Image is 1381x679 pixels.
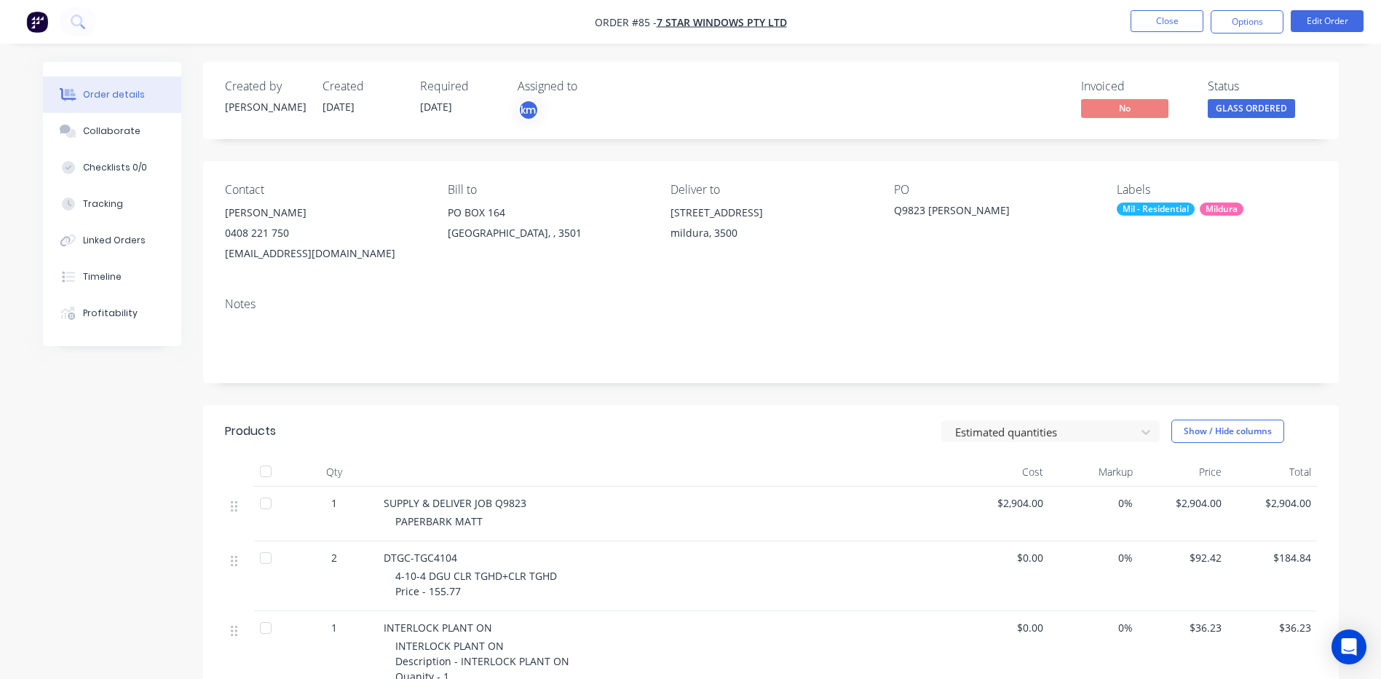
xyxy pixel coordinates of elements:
button: Profitability [43,295,181,331]
span: 2 [331,550,337,565]
span: [DATE] [323,100,355,114]
span: Order #85 - [595,15,657,29]
div: Markup [1049,458,1139,487]
div: Notes [225,297,1317,311]
button: Checklists 0/0 [43,149,181,186]
span: $2,904.00 [1233,495,1311,511]
span: $2,904.00 [966,495,1044,511]
button: Timeline [43,259,181,295]
div: Order details [83,88,145,101]
div: Required [420,79,500,93]
div: Cost [960,458,1050,487]
span: $0.00 [966,620,1044,635]
div: Q9823 [PERSON_NAME] [894,203,1076,223]
div: Qty [290,458,378,487]
div: Created by [225,79,305,93]
div: [PERSON_NAME] [225,203,424,223]
span: 0% [1055,620,1133,635]
span: INTERLOCK PLANT ON [384,621,492,635]
button: Options [1211,10,1283,34]
div: [EMAIL_ADDRESS][DOMAIN_NAME] [225,243,424,264]
div: Created [323,79,403,93]
div: Invoiced [1081,79,1190,93]
span: $36.23 [1144,620,1222,635]
div: Price [1139,458,1228,487]
img: Factory [26,11,48,33]
div: Collaborate [83,125,141,138]
div: Checklists 0/0 [83,161,147,174]
button: GLASS ORDERED [1208,99,1295,121]
div: PO BOX 164[GEOGRAPHIC_DATA], , 3501 [448,203,647,249]
span: 0% [1055,495,1133,511]
button: Tracking [43,186,181,222]
button: Close [1131,10,1203,32]
span: $184.84 [1233,550,1311,565]
div: Assigned to [518,79,663,93]
a: 7 STAR WINDOWS PTY LTD [657,15,787,29]
div: Mil - Residential [1117,203,1195,216]
span: [DATE] [420,100,452,114]
span: 1 [331,495,337,511]
span: SUPPLY & DELIVER JOB Q9823 [384,496,526,510]
span: $92.42 [1144,550,1222,565]
span: 1 [331,620,337,635]
div: PO BOX 164 [448,203,647,223]
div: Status [1208,79,1317,93]
button: Collaborate [43,113,181,149]
div: Mildura [1200,203,1243,216]
span: 0% [1055,550,1133,565]
div: [GEOGRAPHIC_DATA], , 3501 [448,223,647,243]
button: Show / Hide columns [1171,420,1284,443]
div: PO [894,183,1093,197]
span: PAPERBARK MATT [395,514,483,528]
button: km [518,99,539,121]
span: GLASS ORDERED [1208,99,1295,117]
div: Timeline [83,270,122,283]
div: Contact [225,183,424,197]
button: Edit Order [1291,10,1364,32]
div: Total [1227,458,1317,487]
button: Linked Orders [43,222,181,259]
span: $36.23 [1233,620,1311,635]
div: mildura, 3500 [670,223,870,243]
div: Products [225,423,276,440]
button: Order details [43,76,181,113]
div: [STREET_ADDRESS] [670,203,870,223]
span: 4-10-4 DGU CLR TGHD+CLR TGHD Price - 155.77 [395,569,557,598]
div: Profitability [83,307,138,320]
span: $0.00 [966,550,1044,565]
div: Bill to [448,183,647,197]
div: Labels [1117,183,1316,197]
span: $2,904.00 [1144,495,1222,511]
div: [PERSON_NAME]0408 221 750[EMAIL_ADDRESS][DOMAIN_NAME] [225,203,424,264]
span: DTGC-TGC4104 [384,551,457,565]
div: [PERSON_NAME] [225,99,305,114]
div: Deliver to [670,183,870,197]
div: Linked Orders [83,234,146,247]
div: [STREET_ADDRESS]mildura, 3500 [670,203,870,249]
span: No [1081,99,1168,117]
div: Open Intercom Messenger [1331,629,1366,664]
div: 0408 221 750 [225,223,424,243]
div: Tracking [83,197,123,211]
